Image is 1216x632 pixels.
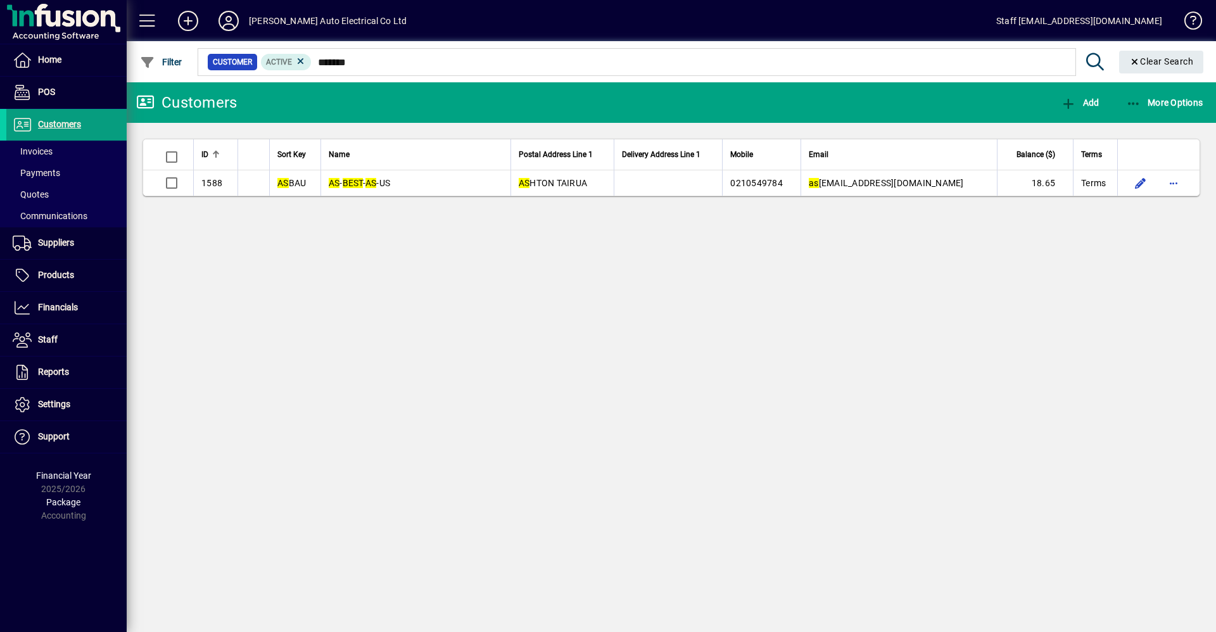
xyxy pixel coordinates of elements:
span: Package [46,497,80,507]
a: Communications [6,205,127,227]
span: Quotes [13,189,49,199]
span: More Options [1126,98,1203,108]
em: BEST [343,178,363,188]
td: 18.65 [997,170,1073,196]
span: Add [1061,98,1099,108]
div: Staff [EMAIL_ADDRESS][DOMAIN_NAME] [996,11,1162,31]
span: Filter [140,57,182,67]
div: Balance ($) [1005,148,1067,161]
em: as [809,178,819,188]
a: Settings [6,389,127,420]
span: Delivery Address Line 1 [622,148,700,161]
span: - - -US [329,178,390,188]
span: ID [201,148,208,161]
span: Suppliers [38,237,74,248]
a: Financials [6,292,127,324]
div: Name [329,148,503,161]
a: POS [6,77,127,108]
span: Terms [1081,177,1106,189]
a: Staff [6,324,127,356]
button: Edit [1130,173,1151,193]
div: Email [809,148,989,161]
span: Name [329,148,350,161]
span: 1588 [201,178,222,188]
span: HTON TAIRUA [519,178,587,188]
button: Clear [1119,51,1204,73]
a: Payments [6,162,127,184]
span: Reports [38,367,69,377]
span: BAU [277,178,306,188]
span: Payments [13,168,60,178]
span: Active [266,58,292,66]
span: Email [809,148,828,161]
span: 0210549784 [730,178,783,188]
em: AS [277,178,289,188]
a: Support [6,421,127,453]
span: Financials [38,302,78,312]
span: Support [38,431,70,441]
button: Add [1058,91,1102,114]
span: Customers [38,119,81,129]
span: POS [38,87,55,97]
button: Filter [137,51,186,73]
div: Mobile [730,148,793,161]
em: AS [329,178,340,188]
span: Communications [13,211,87,221]
span: Customer [213,56,252,68]
em: AS [519,178,530,188]
a: Products [6,260,127,291]
span: Balance ($) [1016,148,1055,161]
em: AS [365,178,377,188]
span: Settings [38,399,70,409]
button: More options [1163,173,1184,193]
a: Suppliers [6,227,127,259]
a: Home [6,44,127,76]
mat-chip: Activation Status: Active [261,54,312,70]
a: Knowledge Base [1175,3,1200,44]
span: Products [38,270,74,280]
span: Sort Key [277,148,306,161]
div: Customers [136,92,237,113]
span: Postal Address Line 1 [519,148,593,161]
span: Clear Search [1129,56,1194,66]
button: Profile [208,9,249,32]
span: Staff [38,334,58,344]
span: Terms [1081,148,1102,161]
span: Financial Year [36,471,91,481]
a: Reports [6,357,127,388]
button: More Options [1123,91,1206,114]
a: Quotes [6,184,127,205]
div: [PERSON_NAME] Auto Electrical Co Ltd [249,11,407,31]
span: [EMAIL_ADDRESS][DOMAIN_NAME] [809,178,964,188]
span: Mobile [730,148,753,161]
button: Add [168,9,208,32]
span: Invoices [13,146,53,156]
div: ID [201,148,230,161]
span: Home [38,54,61,65]
a: Invoices [6,141,127,162]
